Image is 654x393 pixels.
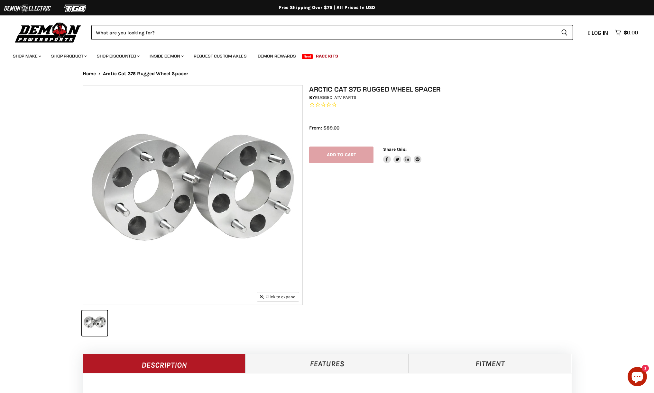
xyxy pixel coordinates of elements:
span: From: $89.00 [309,125,339,131]
img: Arctic Cat 375 Rugged Wheel Spacer [83,85,302,305]
input: Search [91,25,556,40]
a: Description [83,354,246,373]
a: Features [245,354,409,373]
button: Arctic Cat 375 Rugged Wheel Spacer thumbnail [82,310,107,336]
a: Fitment [409,354,572,373]
button: Search [556,25,573,40]
img: Demon Powersports [13,21,83,44]
a: Inside Demon [145,49,188,63]
a: Shop Discounted [92,49,143,63]
a: $0.00 [612,28,641,37]
a: Rugged ATV Parts [315,95,356,100]
aside: Share this: [383,147,421,164]
span: Share this: [383,147,406,152]
img: TGB Logo 2 [51,2,100,14]
a: Shop Make [8,49,45,63]
span: Arctic Cat 375 Rugged Wheel Spacer [103,71,188,76]
a: Home [83,71,96,76]
a: Log in [585,30,612,36]
h1: Arctic Cat 375 Rugged Wheel Spacer [309,85,578,93]
a: Demon Rewards [253,49,301,63]
form: Product [91,25,573,40]
a: Shop Product [46,49,91,63]
ul: Main menu [8,47,636,63]
span: Click to expand [260,294,296,299]
span: $0.00 [624,30,638,36]
nav: Breadcrumbs [70,71,585,76]
span: Log in [592,30,608,36]
a: Request Custom Axles [189,49,252,63]
div: by [309,94,578,101]
img: Demon Electric Logo 2 [3,2,51,14]
inbox-online-store-chat: Shopify online store chat [626,367,649,388]
div: Free Shipping Over $75 | All Prices In USD [70,5,585,11]
a: Race Kits [311,49,343,63]
span: Rated 0.0 out of 5 stars 0 reviews [309,102,578,108]
button: Click to expand [257,292,299,301]
span: New! [302,54,313,59]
